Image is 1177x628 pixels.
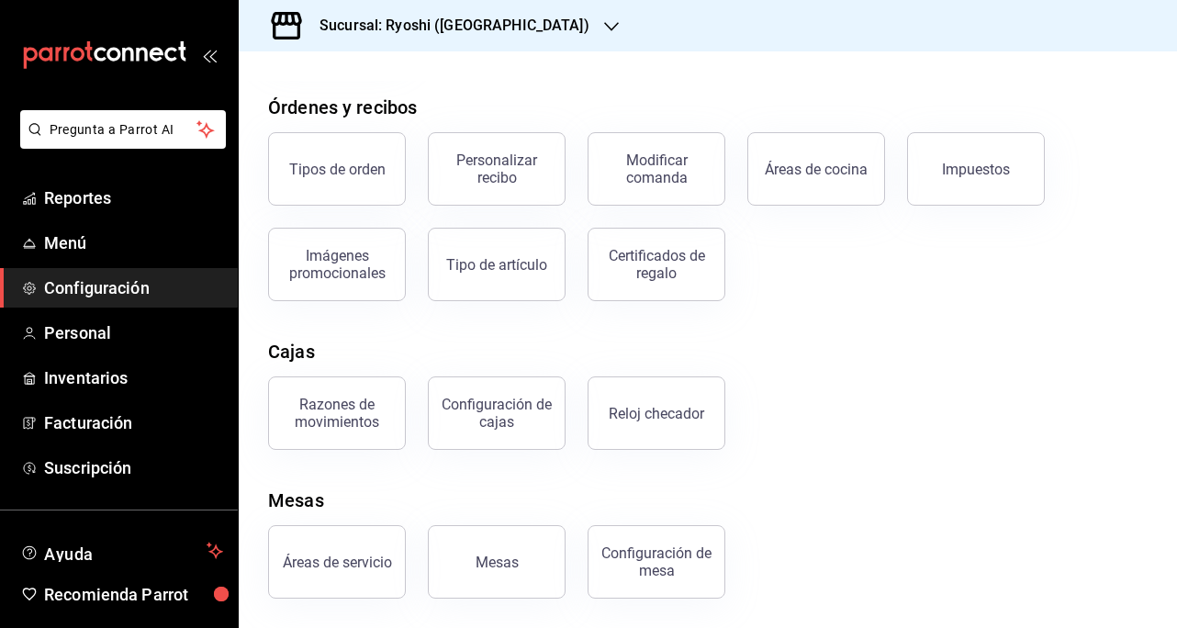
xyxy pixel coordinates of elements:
[280,247,394,282] div: Imágenes promocionales
[428,228,566,301] button: Tipo de artículo
[440,151,554,186] div: Personalizar recibo
[428,376,566,450] button: Configuración de cajas
[942,161,1010,178] div: Impuestos
[13,133,226,152] a: Pregunta a Parrot AI
[446,256,547,274] div: Tipo de artículo
[268,338,315,365] div: Cajas
[268,132,406,206] button: Tipos de orden
[44,540,199,562] span: Ayuda
[588,376,725,450] button: Reloj checador
[588,132,725,206] button: Modificar comanda
[44,410,223,435] span: Facturación
[588,228,725,301] button: Certificados de regalo
[20,110,226,149] button: Pregunta a Parrot AI
[50,120,197,140] span: Pregunta a Parrot AI
[44,320,223,345] span: Personal
[268,525,406,599] button: Áreas de servicio
[44,365,223,390] span: Inventarios
[588,525,725,599] button: Configuración de mesa
[600,247,713,282] div: Certificados de regalo
[609,405,704,422] div: Reloj checador
[268,376,406,450] button: Razones de movimientos
[268,228,406,301] button: Imágenes promocionales
[440,396,554,431] div: Configuración de cajas
[283,554,392,571] div: Áreas de servicio
[268,487,324,514] div: Mesas
[44,582,223,607] span: Recomienda Parrot
[44,455,223,480] span: Suscripción
[476,554,519,571] div: Mesas
[600,151,713,186] div: Modificar comanda
[289,161,386,178] div: Tipos de orden
[765,161,868,178] div: Áreas de cocina
[44,230,223,255] span: Menú
[305,15,589,37] h3: Sucursal: Ryoshi ([GEOGRAPHIC_DATA])
[907,132,1045,206] button: Impuestos
[600,544,713,579] div: Configuración de mesa
[428,525,566,599] button: Mesas
[44,275,223,300] span: Configuración
[428,132,566,206] button: Personalizar recibo
[268,94,417,121] div: Órdenes y recibos
[747,132,885,206] button: Áreas de cocina
[280,396,394,431] div: Razones de movimientos
[44,185,223,210] span: Reportes
[202,48,217,62] button: open_drawer_menu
